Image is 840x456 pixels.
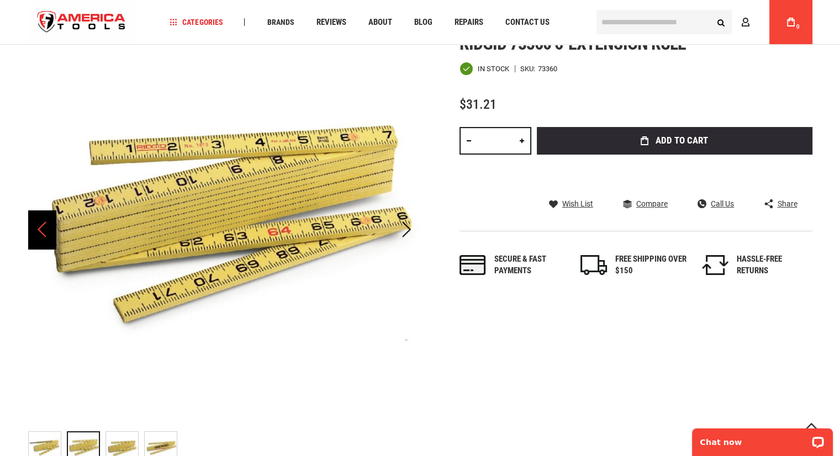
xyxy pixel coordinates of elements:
[685,421,840,456] iframe: LiveChat chat widget
[414,18,432,26] span: Blog
[262,15,299,30] a: Brands
[28,34,420,426] img: RIDGID 73360 6' EXTENSION RULE
[535,158,815,190] iframe: Secure express checkout frame
[623,199,668,209] a: Compare
[549,199,593,209] a: Wish List
[711,12,732,33] button: Search
[777,200,797,208] span: Share
[636,200,668,208] span: Compare
[449,15,488,30] a: Repairs
[170,18,223,26] span: Categories
[363,15,397,30] a: About
[537,127,812,155] button: Add to Cart
[737,253,809,277] div: HASSLE-FREE RETURNS
[316,18,346,26] span: Reviews
[28,34,56,426] div: Previous
[711,200,734,208] span: Call Us
[520,65,538,72] strong: SKU
[698,199,734,209] a: Call Us
[311,15,351,30] a: Reviews
[580,255,607,275] img: shipping
[409,15,437,30] a: Blog
[494,253,566,277] div: Secure & fast payments
[28,2,135,43] img: America Tools
[459,97,496,112] span: $31.21
[562,200,593,208] span: Wish List
[459,255,486,275] img: payments
[368,18,392,26] span: About
[459,62,509,76] div: Availability
[454,18,483,26] span: Repairs
[505,18,549,26] span: Contact Us
[538,65,557,72] div: 73360
[500,15,554,30] a: Contact Us
[615,253,687,277] div: FREE SHIPPING OVER $150
[478,65,509,72] span: In stock
[165,15,228,30] a: Categories
[656,136,708,145] span: Add to Cart
[796,24,800,30] span: 0
[267,18,294,26] span: Brands
[28,2,135,43] a: store logo
[393,34,420,426] div: Next
[702,255,728,275] img: returns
